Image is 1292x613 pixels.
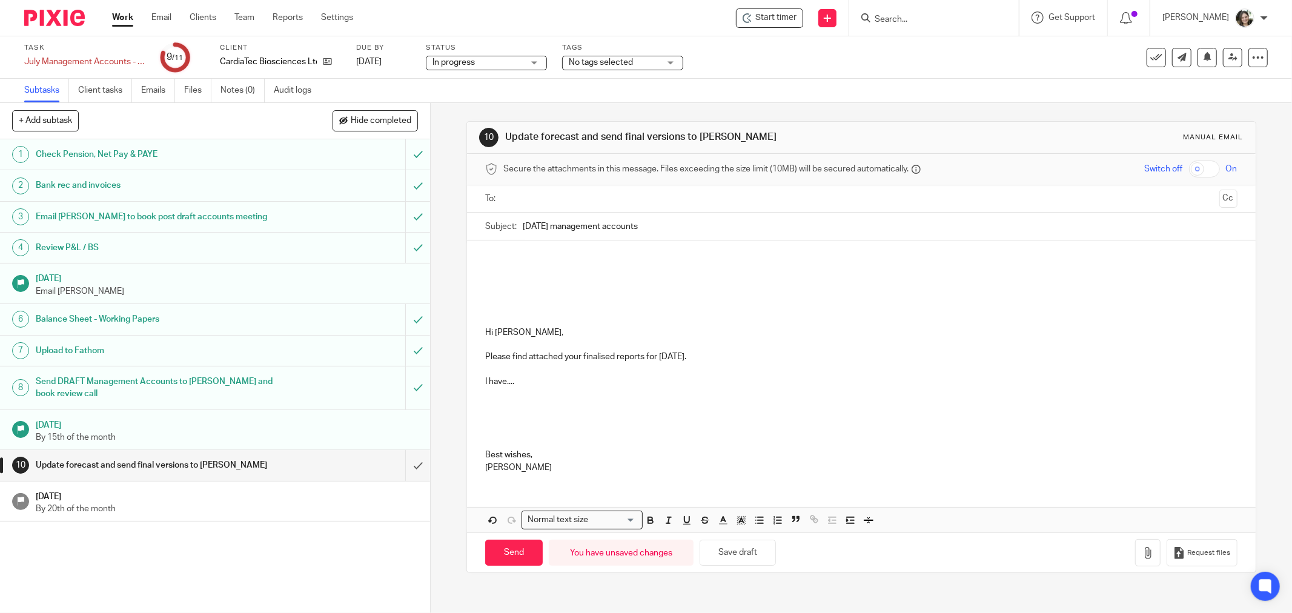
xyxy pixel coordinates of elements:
[1162,12,1229,24] p: [PERSON_NAME]
[1226,163,1237,175] span: On
[525,514,591,526] span: Normal text size
[592,514,635,526] input: Search for option
[184,79,211,102] a: Files
[12,457,29,474] div: 10
[1145,163,1183,175] span: Switch off
[173,55,184,61] small: /11
[36,373,274,403] h1: Send DRAFT Management Accounts to [PERSON_NAME] and book review call
[12,342,29,359] div: 7
[1167,539,1237,566] button: Request files
[755,12,797,24] span: Start timer
[485,540,543,566] input: Send
[12,110,79,131] button: + Add subtask
[1219,190,1237,208] button: Cc
[485,462,1237,474] p: [PERSON_NAME]
[351,116,411,126] span: Hide completed
[24,79,69,102] a: Subtasks
[356,58,382,66] span: [DATE]
[36,208,274,226] h1: Email [PERSON_NAME] to book post draft accounts meeting
[78,79,132,102] a: Client tasks
[1188,548,1231,558] span: Request files
[12,208,29,225] div: 3
[12,379,29,396] div: 8
[234,12,254,24] a: Team
[505,131,887,144] h1: Update forecast and send final versions to [PERSON_NAME]
[485,351,1237,363] p: Please find attached your finalised reports for [DATE].
[112,12,133,24] a: Work
[167,50,184,64] div: 9
[12,239,29,256] div: 4
[432,58,475,67] span: In progress
[485,449,1237,461] p: Best wishes,
[12,146,29,163] div: 1
[36,488,418,503] h1: [DATE]
[1184,133,1244,142] div: Manual email
[12,177,29,194] div: 2
[36,176,274,194] h1: Bank rec and invoices
[321,12,353,24] a: Settings
[273,12,303,24] a: Reports
[736,8,803,28] div: CardiaTec Biosciences Ltd - July Management Accounts - CardiaTec
[36,342,274,360] h1: Upload to Fathom
[36,503,418,515] p: By 20th of the month
[36,456,274,474] h1: Update forecast and send final versions to [PERSON_NAME]
[36,285,418,297] p: Email [PERSON_NAME]
[873,15,982,25] input: Search
[274,79,320,102] a: Audit logs
[36,431,418,443] p: By 15th of the month
[36,239,274,257] h1: Review P&L / BS
[503,163,909,175] span: Secure the attachments in this message. Files exceeding the size limit (10MB) will be secured aut...
[36,145,274,164] h1: Check Pension, Net Pay & PAYE
[151,12,171,24] a: Email
[569,58,633,67] span: No tags selected
[485,220,517,233] label: Subject:
[485,376,1237,388] p: I have....
[36,416,418,431] h1: [DATE]
[24,56,145,68] div: July Management Accounts - CardiaTec
[479,128,499,147] div: 10
[562,43,683,53] label: Tags
[36,310,274,328] h1: Balance Sheet - Working Papers
[12,311,29,328] div: 6
[356,43,411,53] label: Due by
[141,79,175,102] a: Emails
[485,326,1237,339] p: Hi [PERSON_NAME],
[700,540,776,566] button: Save draft
[190,12,216,24] a: Clients
[36,270,418,285] h1: [DATE]
[220,43,341,53] label: Client
[1235,8,1254,28] img: barbara-raine-.jpg
[549,540,694,566] div: You have unsaved changes
[220,79,265,102] a: Notes (0)
[333,110,418,131] button: Hide completed
[220,56,317,68] p: CardiaTec Biosciences Ltd
[1049,13,1095,22] span: Get Support
[426,43,547,53] label: Status
[24,43,145,53] label: Task
[24,10,85,26] img: Pixie
[522,511,643,529] div: Search for option
[485,193,499,205] label: To:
